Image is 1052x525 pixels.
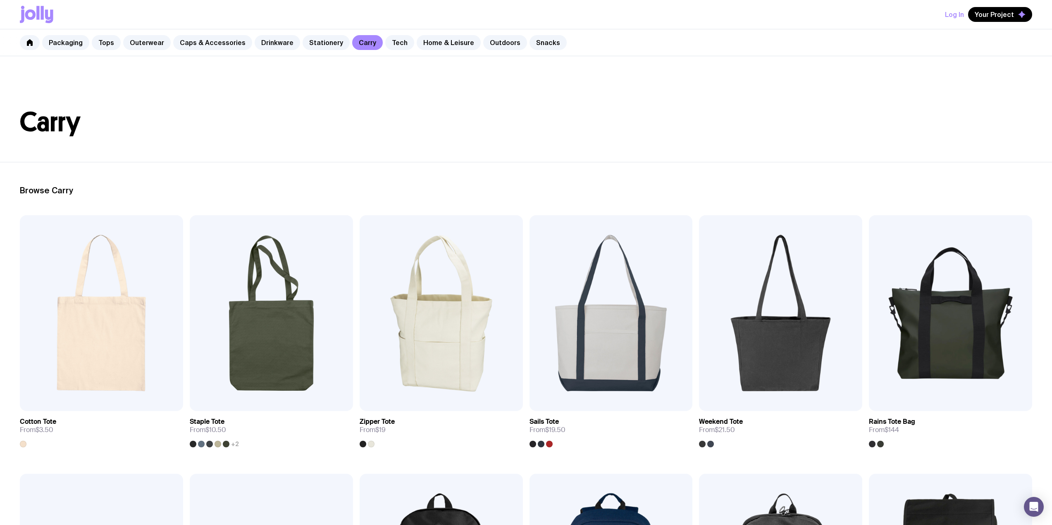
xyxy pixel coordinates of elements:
[255,35,300,50] a: Drinkware
[20,418,56,426] h3: Cotton Tote
[360,411,523,447] a: Zipper ToteFrom$19
[975,10,1014,19] span: Your Project
[968,7,1032,22] button: Your Project
[545,425,565,434] span: $19.50
[36,425,53,434] span: $3.50
[190,418,224,426] h3: Staple Tote
[945,7,964,22] button: Log In
[20,411,183,447] a: Cotton ToteFrom$3.50
[530,418,559,426] h3: Sails Tote
[42,35,89,50] a: Packaging
[190,426,226,434] span: From
[699,426,735,434] span: From
[699,411,862,447] a: Weekend ToteFrom$21.50
[869,426,899,434] span: From
[360,426,386,434] span: From
[417,35,481,50] a: Home & Leisure
[1024,497,1044,517] div: Open Intercom Messenger
[715,425,735,434] span: $21.50
[123,35,171,50] a: Outerwear
[530,411,693,447] a: Sails ToteFrom$19.50
[360,418,395,426] h3: Zipper Tote
[205,425,226,434] span: $10.50
[885,425,899,434] span: $144
[231,441,239,447] span: +2
[20,109,1032,135] h1: Carry
[20,185,1032,195] h2: Browse Carry
[92,35,121,50] a: Tops
[869,418,915,426] h3: Rains Tote Bag
[530,35,567,50] a: Snacks
[303,35,350,50] a: Stationery
[352,35,383,50] a: Carry
[385,35,414,50] a: Tech
[173,35,252,50] a: Caps & Accessories
[530,426,565,434] span: From
[699,418,743,426] h3: Weekend Tote
[869,411,1032,447] a: Rains Tote BagFrom$144
[20,426,53,434] span: From
[483,35,527,50] a: Outdoors
[190,411,353,447] a: Staple ToteFrom$10.50+2
[375,425,386,434] span: $19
